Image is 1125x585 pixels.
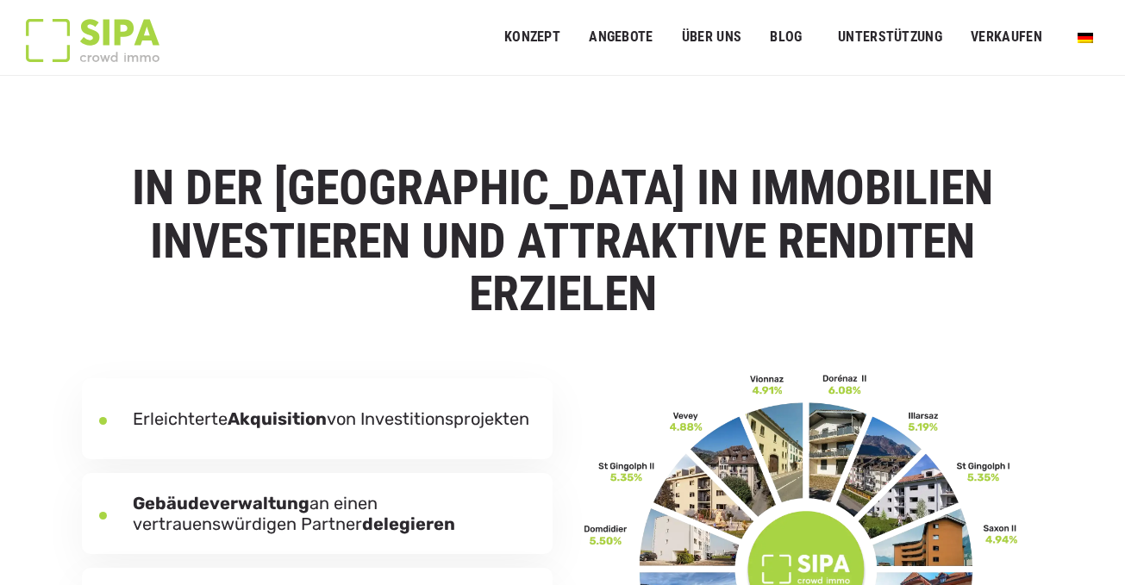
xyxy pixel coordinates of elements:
b: Gebäudeverwaltung [133,493,309,513]
a: Blog [759,18,814,57]
img: Deutsch [1078,33,1093,43]
a: Wechseln zu [1066,21,1104,53]
a: Verkaufen [959,18,1053,57]
img: Logo [26,19,159,62]
a: Unterstützung [827,18,953,57]
a: Konzept [493,18,572,57]
b: delegieren [362,513,455,534]
h1: IN DER [GEOGRAPHIC_DATA] IN IMMOBILIEN INVESTIEREN UND ATTRAKTIVE RENDITEN ERZIELEN [82,162,1044,321]
img: Ellipse-dot [99,417,107,425]
p: Erleichterte von Investitionsprojekten [133,408,529,429]
nav: Primäres Menü [504,16,1099,59]
b: Akquisition [228,408,327,429]
img: Ellipse-dot [99,512,107,520]
a: ÜBER UNS [671,18,753,57]
p: an einen vertrauenswürdigen Partner [133,493,535,534]
a: Angebote [578,18,665,57]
